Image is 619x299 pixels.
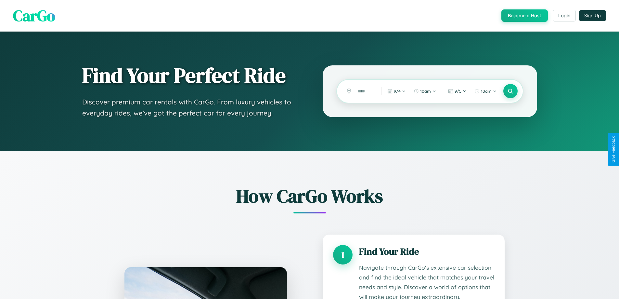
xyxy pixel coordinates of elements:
span: CarGo [13,5,55,26]
button: 10am [471,86,500,96]
span: 9 / 5 [455,88,461,94]
h3: Find Your Ride [359,245,494,258]
div: 1 [333,245,353,265]
p: Discover premium car rentals with CarGo. From luxury vehicles to everyday rides, we've got the pe... [82,97,297,118]
span: 10am [481,88,492,94]
button: Become a Host [501,9,548,22]
div: Give Feedback [611,136,616,163]
button: Login [553,10,576,21]
button: 9/5 [445,86,470,96]
button: 9/4 [384,86,409,96]
h1: Find Your Perfect Ride [82,64,297,87]
h2: How CarGo Works [115,183,505,209]
span: 10am [420,88,431,94]
button: 10am [410,86,439,96]
button: Sign Up [579,10,606,21]
span: 9 / 4 [394,88,401,94]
